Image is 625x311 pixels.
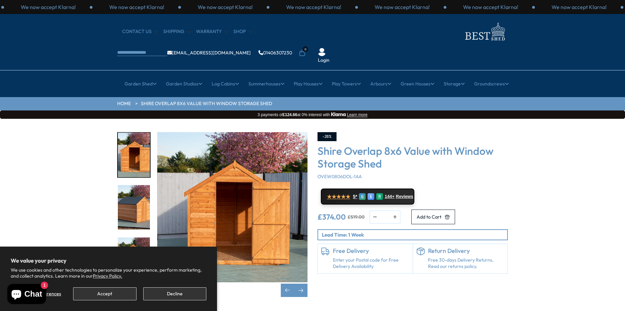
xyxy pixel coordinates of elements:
[141,100,272,107] a: Shire Overlap 8x6 Value with Window Storage Shed
[401,75,434,92] a: Green Houses
[411,210,455,224] button: Add to Cart
[463,3,518,11] p: We now accept Klarna!
[11,267,206,279] p: We use cookies and other technologies to personalize your experience, perform marketing, and coll...
[375,3,430,11] p: We now accept Klarna!
[535,3,623,11] div: 2 / 3
[333,257,409,270] a: Enter your Postal code for Free Delivery Availability
[212,75,239,92] a: Log Cabins
[321,189,414,205] a: ★★★★★ 5* G E R 144+ Reviews
[258,50,292,55] a: 01406307230
[444,75,465,92] a: Storage
[396,194,413,199] span: Reviews
[248,75,284,92] a: Summerhouses
[428,257,504,270] p: Free 30-days Delivery Returns, Read our returns policy.
[167,50,251,55] a: [EMAIL_ADDRESS][DOMAIN_NAME]
[157,132,307,297] div: 3 / 12
[109,3,164,11] p: We now accept Klarna!
[125,75,157,92] a: Garden Shed
[73,287,136,300] button: Accept
[385,194,394,199] span: 144+
[359,193,366,200] div: G
[302,46,308,52] span: 0
[117,237,151,282] div: 5 / 12
[5,284,48,306] inbox-online-store-chat: Shopify online store chat
[122,28,158,35] a: CONTACT US
[299,50,305,56] a: 0
[117,185,151,230] div: 4 / 12
[318,144,508,170] h3: Shire Overlap 8x6 Value with Window Storage Shed
[163,28,191,35] a: Shipping
[157,132,307,282] img: Shire Overlap 8x6 Value with Window Storage Shed
[461,21,508,42] img: logo
[92,3,181,11] div: 3 / 3
[370,75,391,92] a: Arbours
[322,231,507,238] p: Lead Time: 1 Week
[281,284,294,297] div: Previous slide
[143,287,206,300] button: Decline
[358,3,446,11] div: 3 / 3
[4,3,92,11] div: 2 / 3
[166,75,202,92] a: Garden Studios
[318,48,326,56] img: User Icon
[417,215,441,219] span: Add to Cart
[368,193,374,200] div: E
[376,193,383,200] div: R
[181,3,269,11] div: 1 / 3
[11,257,206,264] h2: We value your privacy
[118,237,150,282] img: Overlap8x6SDValuewithWindow5060490134437OVW0806DOL-1AA_200x200.jpg
[198,3,253,11] p: We now accept Klarna!
[318,57,330,64] a: Login
[552,3,607,11] p: We now accept Klarna!
[348,215,365,219] del: £519.00
[93,273,122,279] a: Privacy Policy.
[428,247,504,255] h6: Return Delivery
[286,3,341,11] p: We now accept Klarna!
[294,284,307,297] div: Next slide
[269,3,358,11] div: 2 / 3
[117,100,131,107] a: HOME
[196,28,228,35] a: Warranty
[294,75,323,92] a: Play Houses
[233,28,252,35] a: Shop
[446,3,535,11] div: 1 / 3
[333,247,409,255] h6: Free Delivery
[327,194,350,200] span: ★★★★★
[332,75,361,92] a: Play Towers
[474,75,509,92] a: Groundscrews
[118,133,150,177] img: Overlap8x6SDValuewithWindow5060490134437OVW0806DOL-1AA5_200x200.jpg
[21,3,76,11] p: We now accept Klarna!
[117,132,151,178] div: 3 / 12
[318,132,337,141] div: -28%
[318,213,346,221] ins: £374.00
[318,174,362,180] span: OVEW0806DOL-1AA
[118,185,150,230] img: Overlap8x6SDValuewithWindow5060490134437OVW0806DOL-1AA7_200x200.jpg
